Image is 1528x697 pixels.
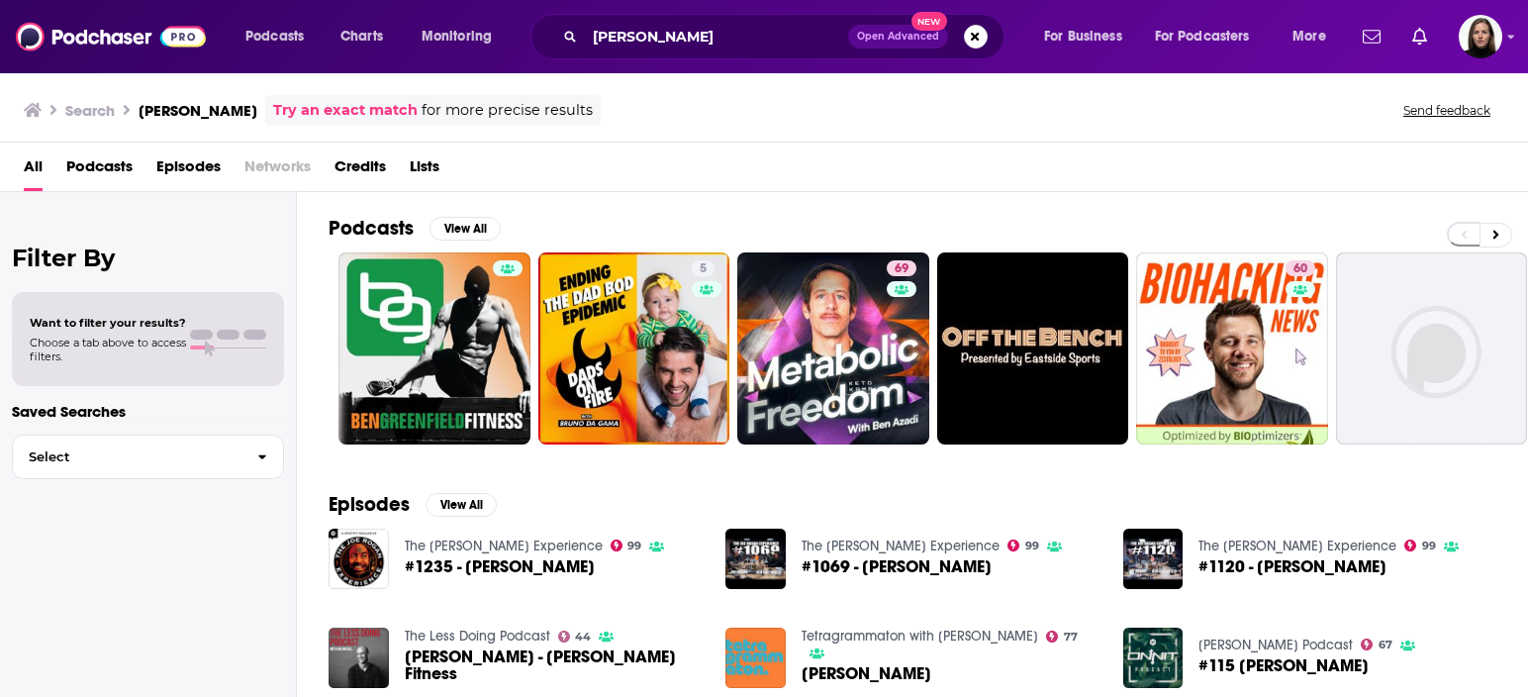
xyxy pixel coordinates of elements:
a: Charts [328,21,395,52]
img: User Profile [1459,15,1502,58]
img: #1235 - Ben Greenfield [329,529,389,589]
a: Lists [410,150,439,191]
h2: Podcasts [329,216,414,241]
span: [PERSON_NAME] - [PERSON_NAME] Fitness [405,648,703,682]
button: open menu [1030,21,1147,52]
span: #1120 - [PERSON_NAME] [1198,558,1386,575]
img: #115 Ben Greenfield [1123,628,1184,688]
span: for more precise results [422,99,593,122]
a: 69 [887,260,916,276]
a: 67 [1361,639,1392,650]
span: Want to filter your results? [30,316,186,330]
button: Select [12,435,284,479]
a: Podcasts [66,150,133,191]
span: Networks [244,150,311,191]
a: #1120 - Ben Greenfield [1198,558,1386,575]
span: Podcasts [245,23,304,50]
span: Monitoring [422,23,492,50]
button: Send feedback [1397,102,1496,119]
span: #115 [PERSON_NAME] [1198,657,1369,674]
h3: [PERSON_NAME] [139,101,257,120]
a: 60 [1286,260,1315,276]
button: open menu [1142,21,1279,52]
img: Ben Greenfield [725,628,786,688]
button: View All [426,493,497,517]
span: 5 [700,259,707,279]
a: All [24,150,43,191]
span: 77 [1064,633,1078,642]
a: Podchaser - Follow, Share and Rate Podcasts [16,18,206,55]
span: For Business [1044,23,1122,50]
span: Logged in as BevCat3 [1459,15,1502,58]
a: 60 [1136,252,1328,445]
span: For Podcasters [1155,23,1250,50]
span: New [911,12,947,31]
a: Credits [334,150,386,191]
button: View All [430,217,501,241]
a: #1069 - Ben Greenfield [802,558,992,575]
span: More [1292,23,1326,50]
span: 60 [1293,259,1307,279]
a: Episodes [156,150,221,191]
h2: Filter By [12,244,284,272]
span: 99 [627,542,641,550]
a: 77 [1046,631,1078,643]
a: 5 [692,260,715,276]
a: The Less Doing Podcast [405,628,550,645]
span: 69 [895,259,908,279]
h2: Episodes [329,492,410,517]
span: #1069 - [PERSON_NAME] [802,558,992,575]
a: 99 [1404,540,1436,551]
a: Tetragrammaton with Rick Rubin [802,628,1038,645]
h3: Search [65,101,115,120]
a: 99 [611,540,642,551]
a: #115 Ben Greenfield [1198,657,1369,674]
a: The Joe Rogan Experience [1198,538,1396,554]
button: open menu [1279,21,1351,52]
button: open menu [232,21,330,52]
a: PodcastsView All [329,216,501,241]
a: EpisodesView All [329,492,497,517]
span: Select [13,450,241,463]
button: Show profile menu [1459,15,1502,58]
span: 67 [1379,641,1392,649]
span: [PERSON_NAME] [802,665,931,682]
a: 44 [558,631,592,643]
a: The Joe Rogan Experience [802,538,1000,554]
p: Saved Searches [12,402,284,421]
a: 99 [1007,540,1039,551]
a: Try an exact match [273,99,418,122]
a: 69 [737,252,929,445]
span: #1235 - [PERSON_NAME] [405,558,595,575]
button: open menu [408,21,518,52]
a: The Joe Rogan Experience [405,538,603,554]
a: Ben Greenfield - Ben Greenfield Fitness [405,648,703,682]
a: 5 [538,252,730,445]
span: 99 [1025,542,1039,550]
a: #1235 - Ben Greenfield [405,558,595,575]
div: Search podcasts, credits, & more... [549,14,1023,59]
a: Show notifications dropdown [1404,20,1435,53]
img: #1069 - Ben Greenfield [725,529,786,589]
span: 44 [575,633,591,642]
input: Search podcasts, credits, & more... [585,21,848,52]
span: Charts [340,23,383,50]
a: Ben Greenfield [802,665,931,682]
a: Show notifications dropdown [1355,20,1388,53]
span: Open Advanced [857,32,939,42]
img: #1120 - Ben Greenfield [1123,529,1184,589]
span: Choose a tab above to access filters. [30,336,186,363]
span: 99 [1422,542,1436,550]
img: Ben Greenfield - Ben Greenfield Fitness [329,628,389,688]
